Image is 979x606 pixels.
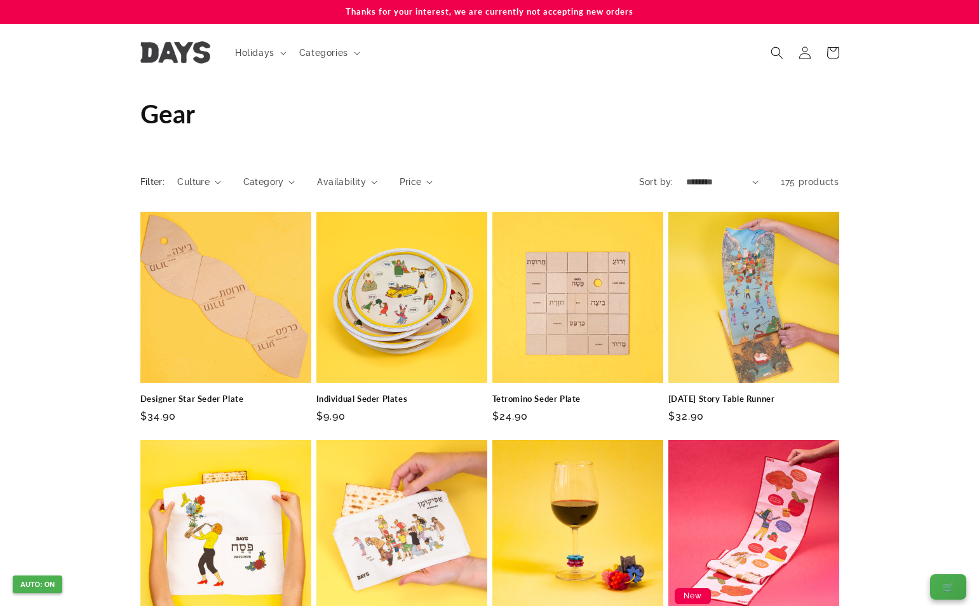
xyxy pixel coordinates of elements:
span: Holidays [235,47,274,59]
button: AUTO: ON [13,575,62,593]
h1: Gear [140,97,839,130]
span: 175 products [781,177,839,187]
summary: Availability (0 selected) [317,176,377,189]
span: Availability [317,176,366,189]
a: Tetromino Seder Plate [492,394,663,404]
summary: Price [400,176,433,189]
a: Designer Star Seder Plate [140,394,311,404]
summary: Holidays [227,39,292,66]
label: Sort by: [639,177,673,187]
h2: Filter: [140,176,165,189]
a: Individual Seder Plates [316,394,487,404]
button: 🛒 [930,574,966,600]
summary: Categories [292,39,365,66]
summary: Culture (0 selected) [177,176,220,189]
a: [DATE] Story Table Runner [668,394,839,404]
span: Category [243,176,284,189]
img: Days United [140,41,210,64]
summary: Search [763,39,791,67]
span: Culture [177,176,210,189]
span: Price [400,176,422,189]
span: Categories [299,47,348,59]
summary: Category (0 selected) [243,176,295,189]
